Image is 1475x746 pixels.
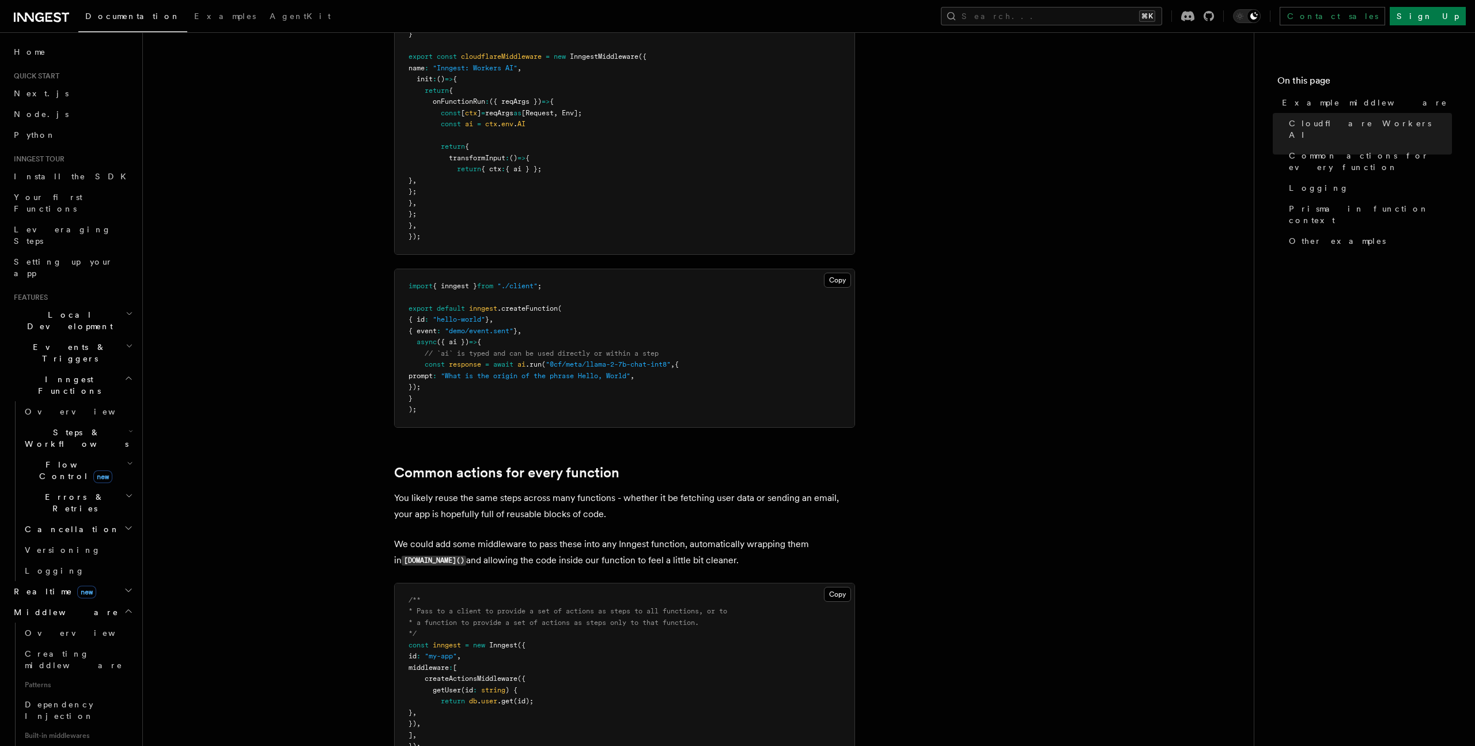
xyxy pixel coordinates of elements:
span: return [457,165,481,173]
span: }; [409,210,417,218]
span: => [445,75,453,83]
span: ( [542,360,546,368]
span: , [417,719,421,728]
span: : [485,97,489,106]
span: }; [409,187,417,195]
span: "demo/event.sent" [445,327,513,335]
span: { [453,75,457,83]
span: } [409,394,413,402]
span: init [417,75,433,83]
a: Other examples [1284,231,1452,251]
span: Overview [25,628,143,638]
span: } [409,221,413,229]
span: env [501,120,513,128]
span: Prisma in function context [1289,203,1452,226]
button: Steps & Workflows [20,422,135,454]
span: , [630,372,634,380]
a: Common actions for every function [1284,145,1452,178]
span: "./client" [497,282,538,290]
span: ctx [465,109,477,117]
button: Events & Triggers [9,337,135,369]
span: Dependency Injection [25,700,94,721]
span: Python [14,130,56,140]
span: , [413,199,417,207]
span: Cancellation [20,523,120,535]
a: Prisma in function context [1284,198,1452,231]
a: Versioning [20,540,135,560]
button: Toggle dark mode [1233,9,1261,23]
span: { event [409,327,437,335]
span: [ [521,109,525,117]
span: { [477,338,481,346]
span: } [409,709,413,717]
span: as [513,109,521,117]
span: AgentKit [270,12,331,21]
span: .get [497,697,513,705]
span: Example middleware [1282,97,1447,108]
a: Home [9,42,135,62]
span: ({ reqArgs }) [489,97,542,106]
span: { id [409,315,425,323]
span: : [433,372,437,380]
a: Dependency Injection [20,694,135,726]
span: : [425,64,429,72]
span: "my-app" [425,652,457,660]
a: Logging [20,560,135,581]
a: Your first Functions [9,187,135,219]
span: () [509,154,517,162]
span: = [485,360,489,368]
span: "hello-world" [433,315,485,323]
span: ai [517,360,525,368]
span: => [469,338,477,346]
span: Features [9,293,48,302]
span: const [409,641,429,649]
button: Realtimenew [9,581,135,602]
span: Versioning [25,545,101,555]
span: const [437,52,457,61]
span: from [477,282,493,290]
span: ai [465,120,473,128]
a: Next.js [9,83,135,104]
span: Overview [25,407,143,416]
span: inngest [469,304,497,312]
span: Inngest Functions [9,374,124,397]
span: = [465,641,469,649]
button: Copy [824,587,851,602]
span: await [493,360,513,368]
button: Cancellation [20,519,135,540]
a: Example middleware [1277,92,1452,113]
span: Local Development [9,309,126,332]
span: ] [409,731,413,739]
span: onFunctionRun [433,97,485,106]
button: Errors & Retries [20,487,135,519]
span: , [554,109,558,117]
span: db [469,697,477,705]
span: const [441,120,461,128]
span: } [409,30,413,38]
span: => [517,154,525,162]
span: ( [558,304,562,312]
a: Common actions for every function [394,465,619,481]
span: return [441,142,465,150]
span: ); [409,405,417,413]
span: : [505,154,509,162]
span: { [525,154,530,162]
span: createActionsMiddleware [425,675,517,683]
span: response [449,360,481,368]
span: } [409,199,413,207]
span: Quick start [9,71,59,81]
span: ctx [485,120,497,128]
span: ({ [638,52,646,61]
span: { [675,360,679,368]
span: Next.js [14,89,69,98]
span: Request [525,109,554,117]
span: Realtime [9,586,96,597]
span: Leveraging Steps [14,225,111,246]
span: } [513,327,517,335]
span: Home [14,46,46,58]
span: , [517,64,521,72]
span: ({ ai }) [437,338,469,346]
button: Local Development [9,304,135,337]
a: Install the SDK [9,166,135,187]
a: Logging [1284,178,1452,198]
